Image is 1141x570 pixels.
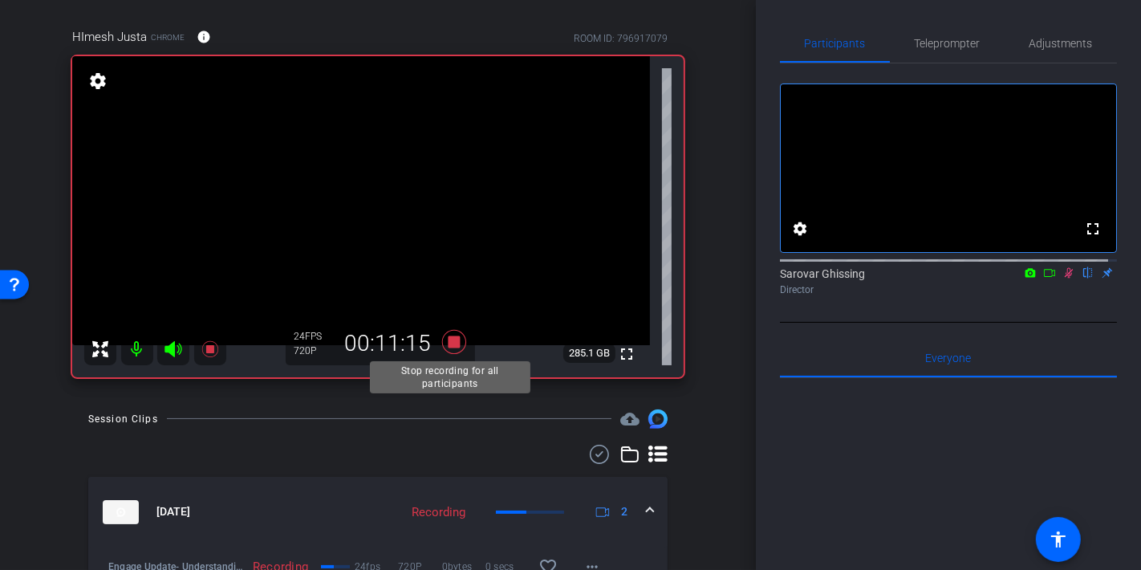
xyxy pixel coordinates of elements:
[1029,38,1093,49] span: Adjustments
[72,28,147,46] span: HImesh Justa
[648,409,668,429] img: Session clips
[780,266,1117,297] div: Sarovar Ghissing
[1083,219,1102,238] mat-icon: fullscreen
[294,330,334,343] div: 24
[305,331,322,342] span: FPS
[1049,530,1068,549] mat-icon: accessibility
[1078,265,1098,279] mat-icon: flip
[617,344,636,364] mat-icon: fullscreen
[103,500,139,524] img: thumb-nail
[404,503,473,522] div: Recording
[620,409,640,429] span: Destinations for your clips
[563,344,615,363] span: 285.1 GB
[780,283,1117,297] div: Director
[370,361,530,393] div: Stop recording for all participants
[88,411,158,427] div: Session Clips
[334,330,441,357] div: 00:11:15
[926,352,972,364] span: Everyone
[156,503,190,520] span: [DATE]
[151,31,185,43] span: Chrome
[197,30,211,44] mat-icon: info
[621,503,627,520] span: 2
[620,409,640,429] mat-icon: cloud_upload
[88,477,668,548] mat-expansion-panel-header: thumb-nail[DATE]Recording2
[574,31,668,46] div: ROOM ID: 796917079
[87,71,109,91] mat-icon: settings
[915,38,981,49] span: Teleprompter
[805,38,866,49] span: Participants
[294,344,334,357] div: 720P
[790,219,810,238] mat-icon: settings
